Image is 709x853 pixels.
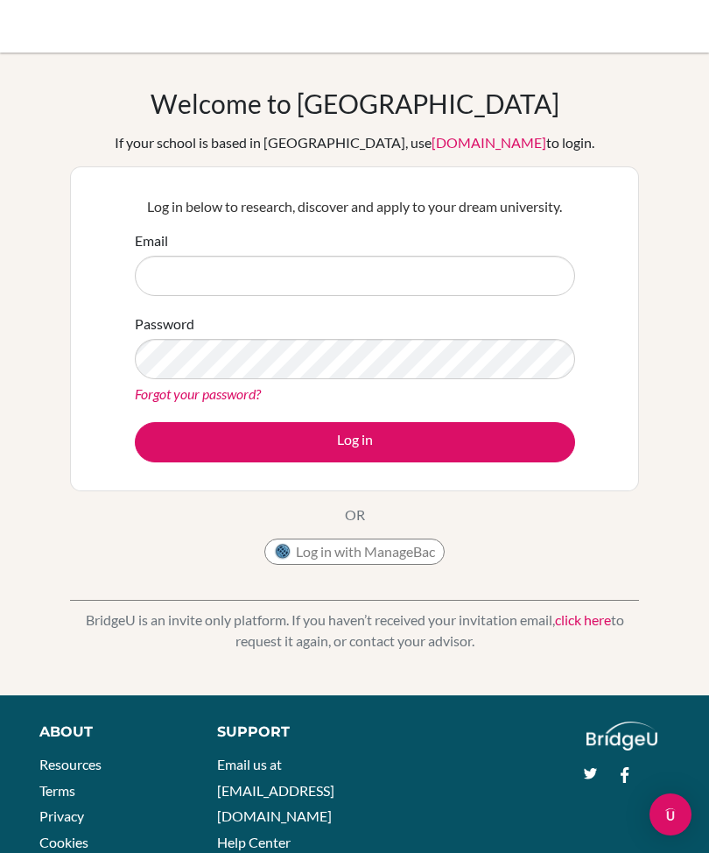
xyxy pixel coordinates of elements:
a: Email us at [EMAIL_ADDRESS][DOMAIN_NAME] [217,756,334,824]
p: Log in below to research, discover and apply to your dream university. [135,196,575,217]
div: About [39,722,178,743]
div: Open Intercom Messenger [649,793,691,835]
a: Forgot your password? [135,385,261,402]
a: click here [555,611,611,628]
img: logo_white@2x-f4f0deed5e89b7ecb1c2cc34c3e3d731f90f0f143d5ea2071677605dd97b5244.png [586,722,657,751]
a: Resources [39,756,102,772]
h1: Welcome to [GEOGRAPHIC_DATA] [151,88,559,119]
div: Support [217,722,340,743]
a: Terms [39,782,75,799]
label: Email [135,230,168,251]
button: Log in [135,422,575,462]
label: Password [135,314,194,335]
a: Privacy [39,807,84,824]
p: BridgeU is an invite only platform. If you haven’t received your invitation email, to request it ... [70,610,639,652]
button: Log in with ManageBac [264,539,445,565]
a: [DOMAIN_NAME] [432,134,546,151]
a: Cookies [39,834,88,850]
a: Help Center [217,834,291,850]
div: If your school is based in [GEOGRAPHIC_DATA], use to login. [115,132,594,153]
p: OR [345,504,365,525]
